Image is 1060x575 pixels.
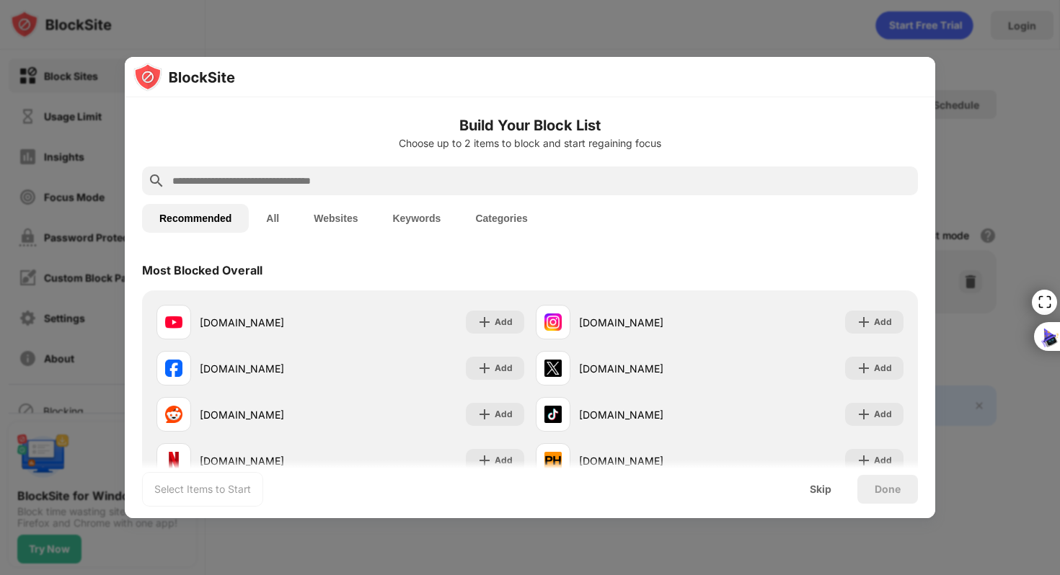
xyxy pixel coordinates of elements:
div: [DOMAIN_NAME] [200,361,340,376]
img: favicons [544,452,562,469]
div: [DOMAIN_NAME] [200,315,340,330]
div: Add [495,315,513,329]
div: Add [874,407,892,422]
div: Most Blocked Overall [142,263,262,277]
button: Categories [458,204,544,233]
button: Recommended [142,204,249,233]
div: Choose up to 2 items to block and start regaining focus [142,138,918,149]
div: Add [495,453,513,468]
button: Keywords [375,204,458,233]
div: Add [495,361,513,375]
img: favicons [165,406,182,423]
img: favicons [165,452,182,469]
img: favicons [544,360,562,377]
div: Done [875,483,901,495]
div: Add [495,407,513,422]
button: All [249,204,296,233]
div: Skip [810,483,831,495]
div: Add [874,453,892,468]
div: [DOMAIN_NAME] [579,315,720,330]
div: [DOMAIN_NAME] [579,361,720,376]
img: favicons [544,406,562,423]
div: Select Items to Start [154,482,251,496]
img: favicons [165,360,182,377]
div: Add [874,315,892,329]
div: [DOMAIN_NAME] [579,453,720,468]
img: favicons [165,313,182,331]
div: [DOMAIN_NAME] [579,407,720,422]
div: [DOMAIN_NAME] [200,453,340,468]
h6: Build Your Block List [142,115,918,136]
img: favicons [544,313,562,331]
button: Websites [296,204,375,233]
div: Add [874,361,892,375]
img: logo-blocksite.svg [133,63,235,92]
div: [DOMAIN_NAME] [200,407,340,422]
img: search.svg [148,172,165,190]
